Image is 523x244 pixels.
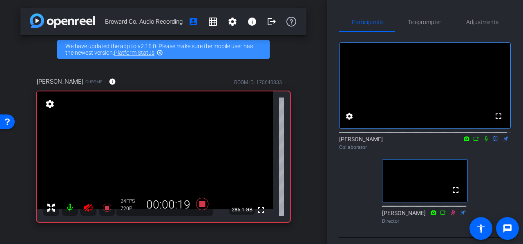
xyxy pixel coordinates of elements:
mat-icon: info [109,78,116,85]
mat-icon: grid_on [208,17,218,27]
mat-icon: info [247,17,257,27]
div: 00:00:19 [141,198,196,212]
div: [PERSON_NAME] [382,209,468,225]
mat-icon: account_box [188,17,198,27]
mat-icon: message [503,224,512,233]
span: Chrome [85,79,103,85]
mat-icon: flip [491,135,501,142]
mat-icon: settings [44,99,56,109]
mat-icon: settings [344,111,354,121]
span: Adjustments [466,19,498,25]
div: ROOM ID: 170640833 [234,79,282,86]
div: Director [382,217,468,225]
div: We have updated the app to v2.15.0. Please make sure the mobile user has the newest version. [57,40,270,59]
mat-icon: fullscreen [256,205,266,215]
span: Teleprompter [408,19,441,25]
mat-icon: logout [267,17,277,27]
a: Platform Status [114,49,154,56]
span: Broward Co. Audio Recording [105,13,183,30]
mat-icon: settings [228,17,237,27]
div: [PERSON_NAME] [339,135,511,151]
div: 24 [121,198,141,204]
div: 720P [121,205,141,212]
mat-icon: fullscreen [451,185,460,195]
mat-icon: highlight_off [156,49,163,56]
div: Collaborator [339,144,511,151]
span: Participants [352,19,383,25]
span: 285.1 GB [229,205,255,215]
mat-icon: accessibility [476,224,486,233]
mat-icon: fullscreen [494,111,503,121]
span: [PERSON_NAME] [37,77,83,86]
span: FPS [126,198,135,204]
img: app-logo [30,13,95,28]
